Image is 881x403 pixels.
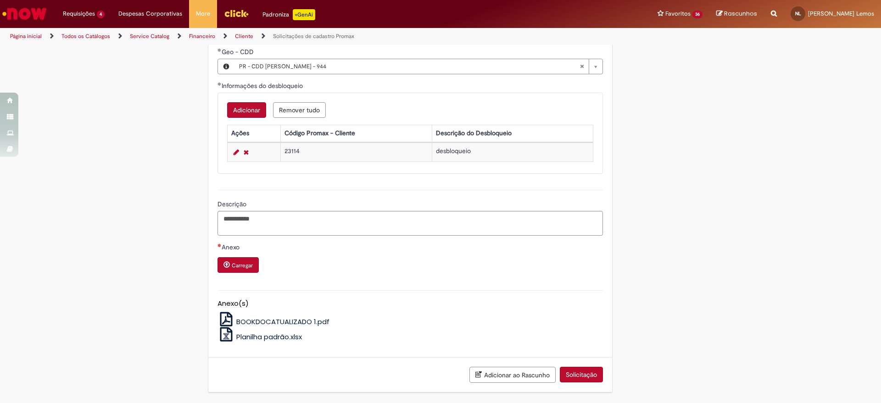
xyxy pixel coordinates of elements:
[808,10,874,17] span: [PERSON_NAME] Lemos
[217,82,222,86] span: Obrigatório Preenchido
[716,10,757,18] a: Rascunhos
[236,317,329,326] span: BOOKDOCATUALIZADO 1.pdf
[234,59,602,74] a: PR - CDD [PERSON_NAME] - 944Limpar campo Geo - CDD
[227,102,266,118] button: Add a row for Informações do desbloqueio
[560,367,603,382] button: Solicitação
[224,6,249,20] img: click_logo_yellow_360x200.png
[231,147,241,158] a: Editar Linha 1
[7,28,580,45] ul: Trilhas de página
[724,9,757,18] span: Rascunhos
[575,59,589,74] abbr: Limpar campo Geo - CDD
[189,33,215,40] a: Financeiro
[795,11,801,17] span: NL
[262,9,315,20] div: Padroniza
[432,143,593,161] td: desbloqueio
[63,9,95,18] span: Requisições
[97,11,105,18] span: 4
[239,59,580,74] span: PR - CDD [PERSON_NAME] - 944
[217,200,248,208] span: Descrição
[217,211,603,236] textarea: Descrição
[232,262,253,269] small: Carregar
[241,147,251,158] a: Remover linha 1
[280,143,432,161] td: 23114
[273,33,354,40] a: Solicitações de cadastro Promax
[1,5,48,23] img: ServiceNow
[235,33,253,40] a: Cliente
[217,317,330,326] a: BOOKDOCATUALIZADO 1.pdf
[293,9,315,20] p: +GenAi
[118,9,182,18] span: Despesas Corporativas
[469,367,556,383] button: Adicionar ao Rascunho
[236,332,302,342] span: Planilha padrão.xlsx
[222,243,241,251] span: Anexo
[692,11,703,18] span: 36
[217,257,259,273] button: Carregar anexo de Anexo Required
[665,9,691,18] span: Favoritos
[10,33,42,40] a: Página inicial
[227,125,280,142] th: Ações
[196,9,210,18] span: More
[217,243,222,247] span: Necessários
[130,33,169,40] a: Service Catalog
[217,332,302,342] a: Planilha padrão.xlsx
[217,48,222,52] span: Obrigatório Preenchido
[218,59,234,74] button: Geo - CDD, Visualizar este registro PR - CDD Mogi Mirim - 944
[222,48,256,56] span: Geo - CDD
[280,125,432,142] th: Código Promax - Cliente
[222,82,305,90] span: Informações do desbloqueio
[217,300,603,308] h5: Anexo(s)
[432,125,593,142] th: Descrição do Desbloqueio
[61,33,110,40] a: Todos os Catálogos
[273,102,326,118] button: Remove all rows for Informações do desbloqueio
